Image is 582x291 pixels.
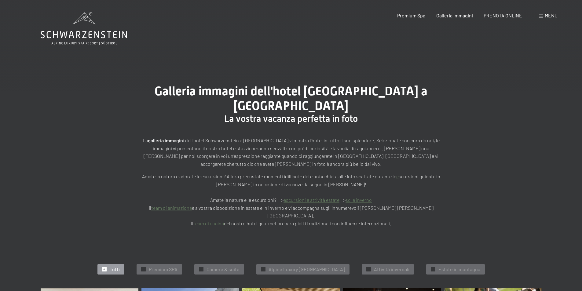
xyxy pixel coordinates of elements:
span: ✓ [200,267,202,271]
span: Galleria immagini dell'hotel [GEOGRAPHIC_DATA] a [GEOGRAPHIC_DATA] [155,84,427,113]
a: PRENOTA ONLINE [484,13,522,18]
p: La i dell’hotel Schwarzenstein a [GEOGRAPHIC_DATA] vi mostra l’hotel in tutto il suo splendore. S... [138,136,444,168]
span: Camere & suite [207,266,240,273]
span: Menu [545,13,558,18]
a: Galleria immagini [436,13,473,18]
a: team di animazione [151,205,192,211]
a: sci e inverno [346,197,372,203]
span: ✓ [103,267,105,271]
span: La vostra vacanza perfetta in foto [224,113,358,124]
span: ✓ [432,267,434,271]
span: Alpine Luxury [GEOGRAPHIC_DATA] [269,266,345,273]
a: e [396,173,399,179]
a: escursioni e attività estate [284,197,339,203]
a: team di cucina [193,220,224,226]
span: ✓ [367,267,370,271]
span: ✓ [262,267,264,271]
span: Premium SPA [149,266,178,273]
p: Amate la natura e adorate le escursioni? Allora pregustate momenti idilliaci e date un’occhiata a... [138,173,444,227]
strong: galleria immagin [148,137,183,143]
span: ✓ [142,267,145,271]
a: Premium Spa [397,13,425,18]
span: Tutti [110,266,120,273]
span: Estate in montagna [438,266,480,273]
span: Attivitá invernali [374,266,409,273]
